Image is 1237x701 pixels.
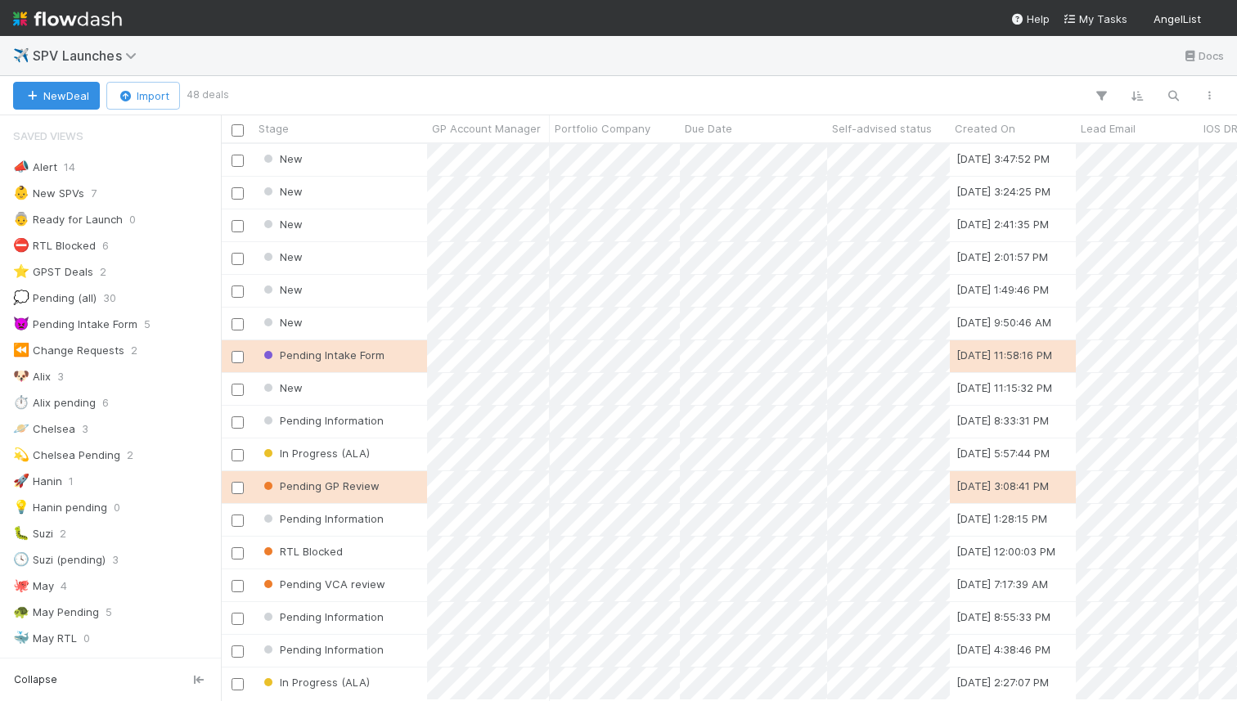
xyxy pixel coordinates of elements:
[956,249,1048,265] div: [DATE] 2:01:57 PM
[100,262,106,282] span: 2
[13,576,54,596] div: May
[232,220,244,232] input: Toggle Row Selected
[106,82,180,110] button: Import
[33,47,145,64] span: SPV Launches
[13,393,96,413] div: Alix pending
[956,510,1047,527] div: [DATE] 1:28:15 PM
[260,674,370,690] div: In Progress (ALA)
[60,524,66,544] span: 2
[232,515,244,527] input: Toggle Row Selected
[13,186,29,200] span: 👶
[13,5,122,33] img: logo-inverted-e16ddd16eac7371096b0.svg
[432,120,541,137] span: GP Account Manager
[260,610,384,623] span: Pending Information
[260,249,303,265] div: New
[57,366,64,387] span: 3
[555,120,650,137] span: Portfolio Company
[260,183,303,200] div: New
[260,412,384,429] div: Pending Information
[260,478,380,494] div: Pending GP Review
[260,445,370,461] div: In Progress (ALA)
[956,183,1050,200] div: [DATE] 3:24:25 PM
[232,253,244,265] input: Toggle Row Selected
[956,674,1049,690] div: [DATE] 2:27:07 PM
[13,578,29,592] span: 🐙
[260,216,303,232] div: New
[260,185,303,198] span: New
[13,48,29,62] span: ✈️
[956,380,1052,396] div: [DATE] 11:15:32 PM
[232,384,244,396] input: Toggle Row Selected
[13,524,53,544] div: Suzi
[13,262,93,282] div: GPST Deals
[260,545,343,558] span: RTL Blocked
[956,576,1048,592] div: [DATE] 7:17:39 AM
[187,88,229,102] small: 48 deals
[13,419,75,439] div: Chelsea
[260,543,343,559] div: RTL Blocked
[13,314,137,335] div: Pending Intake Form
[13,264,29,278] span: ⭐
[13,238,29,252] span: ⛔
[13,343,29,357] span: ⏪
[13,82,100,110] button: NewDeal
[232,351,244,363] input: Toggle Row Selected
[956,281,1049,298] div: [DATE] 1:49:46 PM
[64,157,75,177] span: 14
[13,552,29,566] span: 🕓
[232,318,244,330] input: Toggle Row Selected
[232,187,244,200] input: Toggle Row Selected
[103,288,116,308] span: 30
[13,497,107,518] div: Hanin pending
[260,609,384,625] div: Pending Information
[260,316,303,329] span: New
[1063,11,1127,27] a: My Tasks
[260,347,385,363] div: Pending Intake Form
[232,155,244,167] input: Toggle Row Selected
[232,449,244,461] input: Toggle Row Selected
[83,628,90,649] span: 0
[13,212,29,226] span: 👵
[260,479,380,492] span: Pending GP Review
[260,152,303,165] span: New
[1208,11,1224,28] img: avatar_d2b43477-63dc-4e62-be5b-6fdd450c05a1.png
[232,547,244,559] input: Toggle Row Selected
[232,124,244,137] input: Toggle All Rows Selected
[127,445,133,465] span: 2
[82,419,88,439] span: 3
[260,577,385,591] span: Pending VCA review
[260,414,384,427] span: Pending Information
[13,236,96,256] div: RTL Blocked
[260,641,384,658] div: Pending Information
[13,628,77,649] div: May RTL
[232,645,244,658] input: Toggle Row Selected
[13,369,29,383] span: 🐶
[956,609,1050,625] div: [DATE] 8:55:33 PM
[13,604,29,618] span: 🐢
[91,183,97,204] span: 7
[1154,12,1201,25] span: AngelList
[232,285,244,298] input: Toggle Row Selected
[13,119,83,152] span: Saved Views
[260,381,303,394] span: New
[260,447,370,460] span: In Progress (ALA)
[69,471,74,492] span: 1
[955,120,1015,137] span: Created On
[685,120,732,137] span: Due Date
[956,543,1055,559] div: [DATE] 12:00:03 PM
[129,209,136,230] span: 0
[13,471,62,492] div: Hanin
[260,250,303,263] span: New
[956,445,1050,461] div: [DATE] 5:57:44 PM
[260,281,303,298] div: New
[13,290,29,304] span: 💭
[13,550,106,570] div: Suzi (pending)
[13,602,99,622] div: May Pending
[131,340,137,361] span: 2
[1182,46,1224,65] a: Docs
[106,602,112,622] span: 5
[13,340,124,361] div: Change Requests
[102,393,109,413] span: 6
[13,421,29,435] span: 🪐
[956,347,1052,363] div: [DATE] 11:58:16 PM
